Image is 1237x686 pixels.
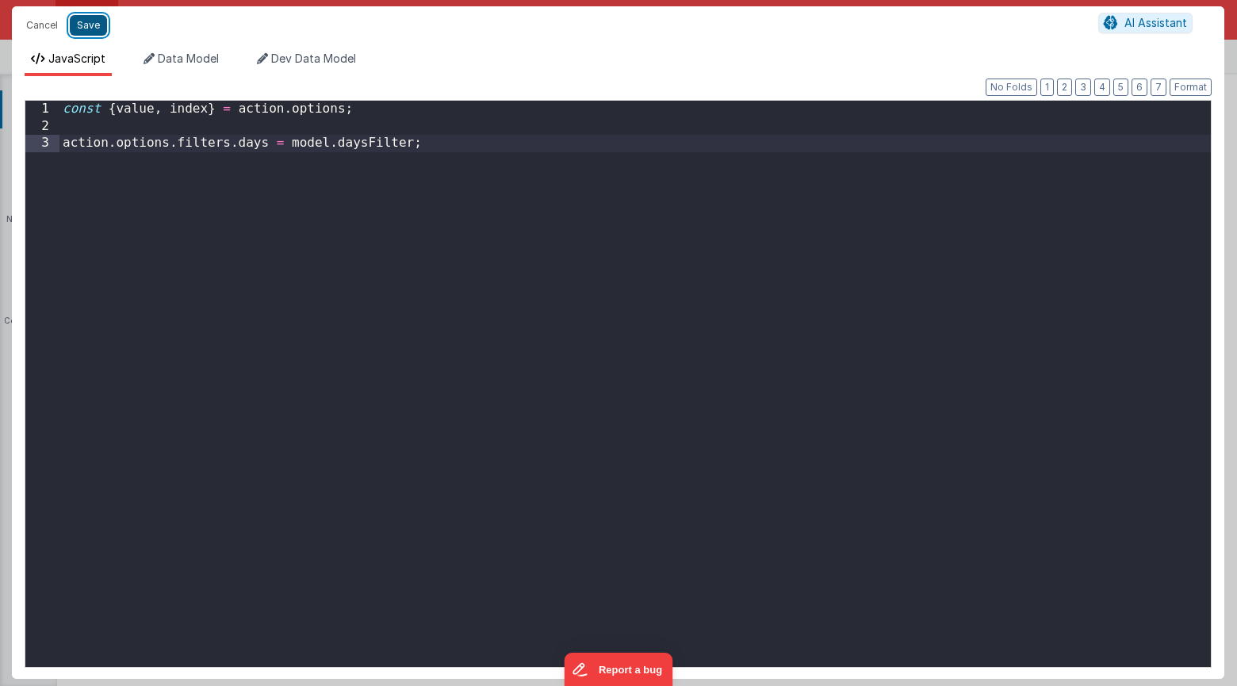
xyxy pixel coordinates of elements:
span: Dev Data Model [271,52,356,65]
button: 1 [1040,79,1054,96]
button: 2 [1057,79,1072,96]
button: No Folds [986,79,1037,96]
iframe: Marker.io feedback button [565,653,673,686]
button: 4 [1094,79,1110,96]
button: 5 [1113,79,1128,96]
button: 3 [1075,79,1091,96]
button: Cancel [18,14,66,36]
button: 7 [1151,79,1166,96]
button: AI Assistant [1098,13,1193,33]
span: AI Assistant [1124,16,1187,29]
button: Format [1170,79,1212,96]
span: JavaScript [48,52,105,65]
div: 3 [25,135,59,152]
span: Data Model [158,52,219,65]
div: 2 [25,118,59,136]
button: Save [70,15,107,36]
button: 6 [1132,79,1147,96]
div: 1 [25,101,59,118]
